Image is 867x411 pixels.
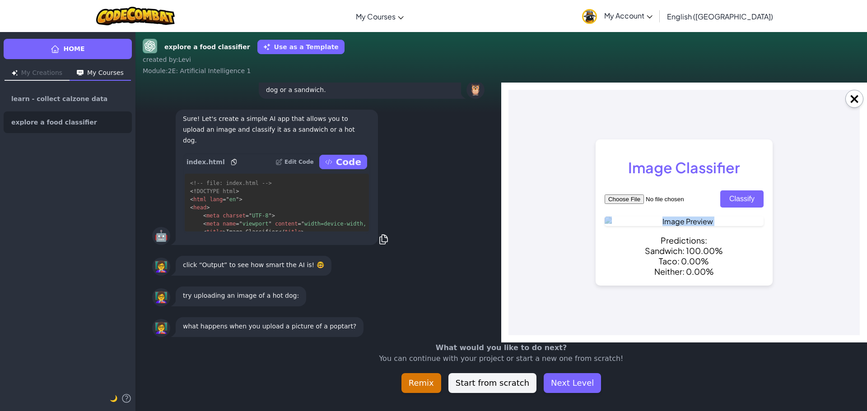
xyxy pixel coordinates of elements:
img: avatar [582,9,597,24]
button: Remix [401,373,441,393]
p: Edit Code [284,158,314,166]
span: > [272,212,275,219]
span: </ [278,229,284,235]
span: created by : Levi [143,56,191,63]
p: What would you like to do next? [257,342,745,353]
span: content [275,221,298,227]
span: head [193,204,206,211]
div: Predictions: Sandwich: 100.00% Taco: 0.00% Neither: 0.00% [96,145,255,187]
span: > [301,229,304,235]
button: Code [319,155,367,169]
span: = [298,221,301,227]
p: Build an AI that can determine if an item of food is a hot dog or a sandwich. [266,74,454,95]
span: index.html [186,157,225,166]
p: You can continue with your project or start a new one from scratch! [257,353,745,364]
span: width=device-width, initial-scale=1.0 [304,221,425,227]
img: Icon [77,70,84,76]
span: < [203,229,206,235]
span: < [190,196,193,203]
img: CodeCombat logo [96,7,175,25]
span: " [268,221,271,227]
span: English ([GEOGRAPHIC_DATA]) [667,12,773,21]
span: = [223,196,226,203]
span: = [236,221,239,227]
p: Code [336,156,361,168]
a: Home [4,39,132,59]
a: learn - collect calzone data [4,88,132,110]
button: My Courses [70,66,131,81]
button: Close [845,90,863,108]
button: My Creations [5,66,70,81]
button: Classify [212,101,255,118]
div: 🦉 [466,81,485,99]
p: click “Output” to see how smart the AI is! 🤓 [183,259,324,270]
span: title [285,229,301,235]
div: 👩‍🏫 [152,319,170,337]
button: Edit Code [275,155,314,169]
button: Use as a Template [257,40,345,54]
span: " [236,196,239,203]
div: Module : 2E: Artificial Intelligence 1 [143,66,860,75]
span: learn - collect calzone data [11,96,107,102]
span: 🌙 [110,395,117,402]
span: > [206,204,210,211]
span: en [229,196,236,203]
div: 🤖 [152,227,170,245]
h1: Image Classifier [96,69,255,87]
span: <! [190,188,196,194]
span: name [223,221,236,227]
span: My Courses [356,12,396,21]
span: " [226,196,229,203]
span: " [249,212,252,219]
span: " [301,221,304,227]
a: My Courses [351,4,408,28]
span: My Account [604,11,653,20]
span: meta [206,221,219,227]
p: try uploading an image of a hot dog: [183,290,299,301]
span: < [203,212,206,219]
span: > [223,229,226,235]
button: Next Level [544,373,601,393]
img: Image Preview [96,127,255,136]
span: " [239,221,242,227]
img: Icon [12,70,18,76]
a: explore a food classifier [4,111,132,133]
span: explore a food classifier [11,119,97,125]
a: English ([GEOGRAPHIC_DATA]) [662,4,778,28]
a: My Account [578,2,657,30]
span: " [268,212,271,219]
span: DOCTYPE [196,188,219,194]
span: Home [63,44,84,54]
span: meta [206,212,219,219]
span: > [236,188,239,194]
span: viewport [242,221,269,227]
div: 👩‍🏫 [152,258,170,276]
button: 🌙 [110,393,117,404]
span: html [193,196,206,203]
span: Image Classifier [226,229,279,235]
div: 👩‍🏫 [152,288,170,306]
span: html [223,188,236,194]
span: UTF-8 [252,212,268,219]
span: charset [223,212,246,219]
span: <!-- file: index.html --> [190,180,272,186]
p: what happens when you upload a picture of a poptart? [183,321,356,332]
strong: explore a food classifier [164,42,250,52]
img: GPT-4 [143,39,157,53]
span: lang [210,196,223,203]
span: = [246,212,249,219]
span: > [239,196,242,203]
button: Start from scratch [448,373,536,393]
span: title [206,229,223,235]
span: < [190,204,193,211]
span: < [203,221,206,227]
p: Sure! Let's create a simple AI app that allows you to upload an image and classify it as a sandwi... [183,113,371,146]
